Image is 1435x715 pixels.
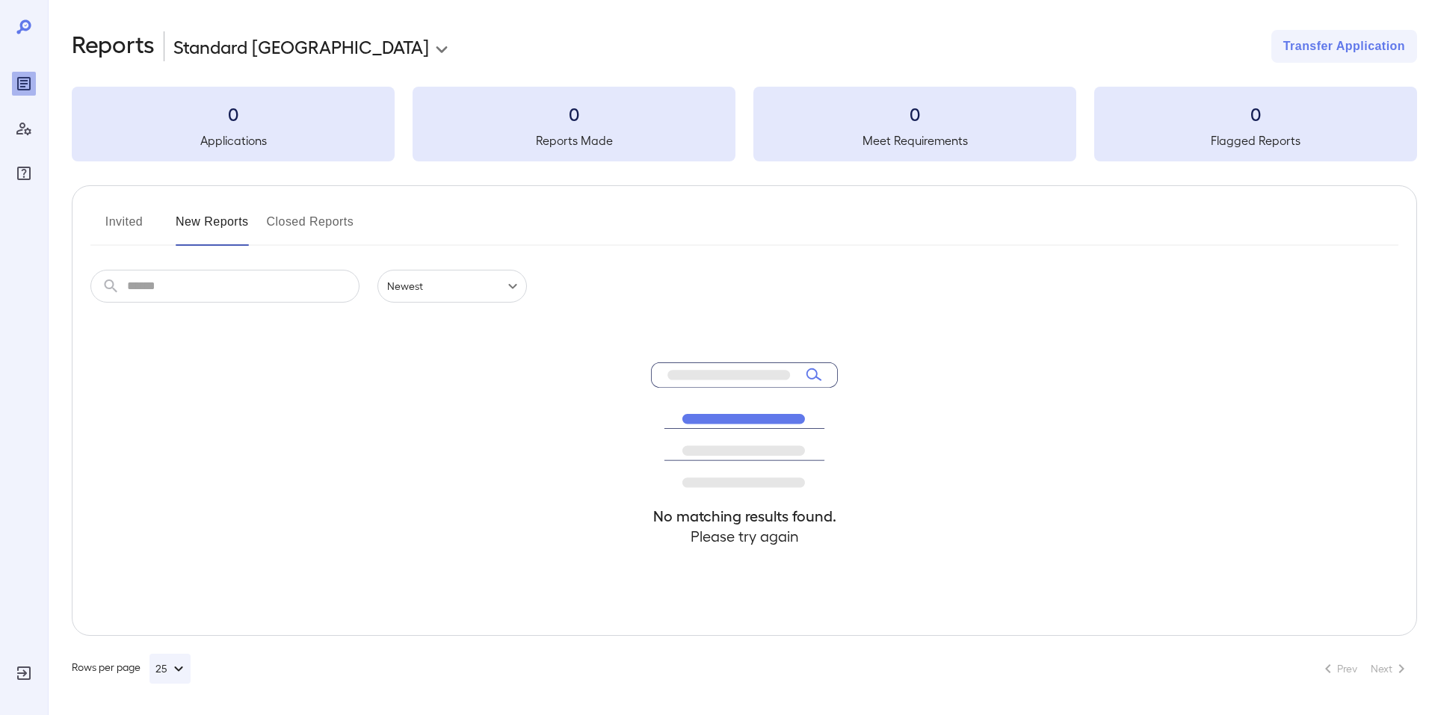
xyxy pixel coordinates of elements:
[267,210,354,246] button: Closed Reports
[72,102,395,126] h3: 0
[413,131,735,149] h5: Reports Made
[72,87,1417,161] summary: 0Applications0Reports Made0Meet Requirements0Flagged Reports
[377,270,527,303] div: Newest
[1312,657,1417,681] nav: pagination navigation
[72,30,155,63] h2: Reports
[753,102,1076,126] h3: 0
[651,506,838,526] h4: No matching results found.
[149,654,191,684] button: 25
[413,102,735,126] h3: 0
[12,661,36,685] div: Log Out
[1094,131,1417,149] h5: Flagged Reports
[651,526,838,546] h4: Please try again
[753,131,1076,149] h5: Meet Requirements
[1094,102,1417,126] h3: 0
[1271,30,1417,63] button: Transfer Application
[173,34,429,58] p: Standard [GEOGRAPHIC_DATA]
[176,210,249,246] button: New Reports
[12,117,36,140] div: Manage Users
[90,210,158,246] button: Invited
[12,161,36,185] div: FAQ
[72,131,395,149] h5: Applications
[72,654,191,684] div: Rows per page
[12,72,36,96] div: Reports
